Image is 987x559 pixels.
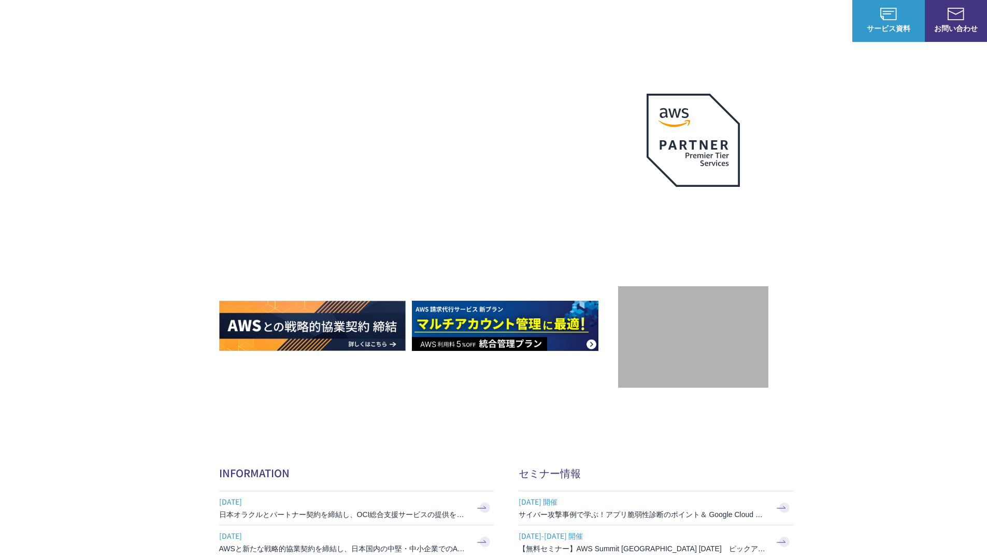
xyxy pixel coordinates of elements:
[519,528,767,543] span: [DATE]-[DATE] 開催
[219,301,406,351] img: AWSとの戦略的協業契約 締結
[519,509,767,520] h3: サイバー攻撃事例で学ぶ！アプリ脆弱性診断のポイント＆ Google Cloud セキュリティ対策
[494,16,519,26] p: 強み
[880,8,897,20] img: AWS総合支援サービス C-Chorus サービス資料
[219,528,468,543] span: [DATE]
[639,302,748,377] img: 契約件数
[219,465,494,480] h2: INFORMATION
[813,16,842,26] a: ログイン
[681,199,705,214] em: AWS
[634,199,752,239] p: 最上位プレミアティア サービスパートナー
[219,170,618,270] h1: AWS ジャーニーの 成功を実現
[948,8,964,20] img: お問い合わせ
[519,543,767,554] h3: 【無料セミナー】AWS Summit [GEOGRAPHIC_DATA] [DATE] ピックアップセッション
[519,465,793,480] h2: セミナー情報
[119,10,194,32] span: NHN テコラス AWS総合支援サービス
[539,16,579,26] p: サービス
[753,16,792,26] p: ナレッジ
[219,543,468,554] h3: AWSと新たな戦略的協業契約を締結し、日本国内の中堅・中小企業でのAWS活用を加速
[852,23,925,34] span: サービス資料
[16,8,194,33] a: AWS総合支援サービス C-Chorus NHN テコラスAWS総合支援サービス
[703,16,732,26] a: 導入事例
[219,494,468,509] span: [DATE]
[412,301,598,351] img: AWS請求代行サービス 統合管理プラン
[219,509,468,520] h3: 日本オラクルとパートナー契約を締結し、OCI総合支援サービスの提供を開始
[219,525,494,559] a: [DATE] AWSと新たな戦略的協業契約を締結し、日本国内の中堅・中小企業でのAWS活用を加速
[599,16,682,26] p: 業種別ソリューション
[519,494,767,509] span: [DATE] 開催
[647,94,740,187] img: AWSプレミアティアサービスパートナー
[519,491,793,525] a: [DATE] 開催 サイバー攻撃事例で学ぶ！アプリ脆弱性診断のポイント＆ Google Cloud セキュリティ対策
[219,114,618,160] p: AWSの導入からコスト削減、 構成・運用の最適化からデータ活用まで 規模や業種業態を問わない マネージドサービスで
[925,23,987,34] span: お問い合わせ
[519,525,793,559] a: [DATE]-[DATE] 開催 【無料セミナー】AWS Summit [GEOGRAPHIC_DATA] [DATE] ピックアップセッション
[219,491,494,525] a: [DATE] 日本オラクルとパートナー契約を締結し、OCI総合支援サービスの提供を開始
